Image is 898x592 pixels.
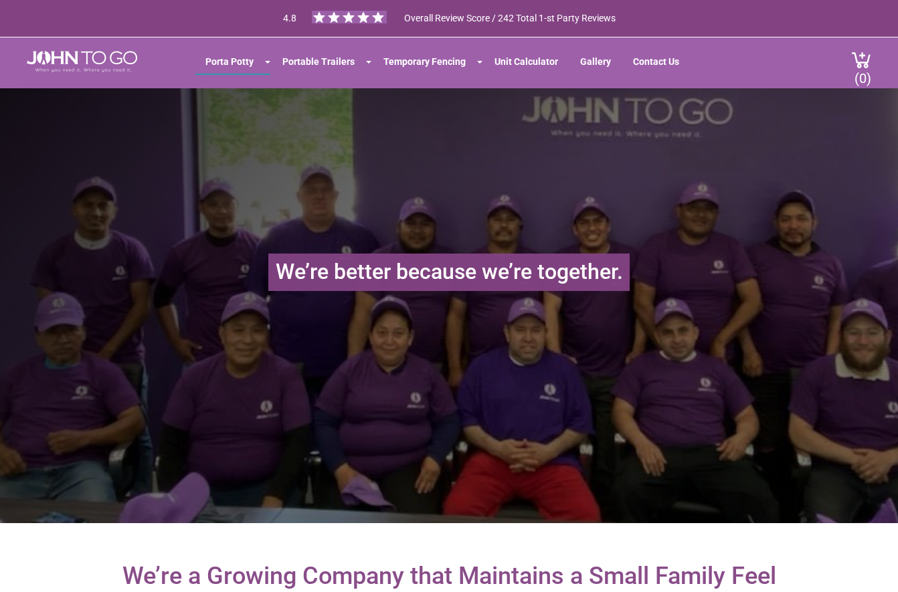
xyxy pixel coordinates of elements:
[851,51,871,69] img: cart a
[404,13,616,50] span: Overall Review Score / 242 Total 1-st Party Reviews
[570,50,621,74] a: Gallery
[484,50,568,74] a: Unit Calculator
[844,538,898,592] button: Live Chat
[623,50,689,74] a: Contact Us
[283,13,296,23] span: 4.8
[855,60,872,86] span: (0)
[195,50,264,74] a: Porta Potty
[272,50,365,74] a: Portable Trailers
[268,254,630,290] h1: We’re better because we’re together.
[27,51,137,72] img: JOHN to go
[373,50,476,74] a: Temporary Fencing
